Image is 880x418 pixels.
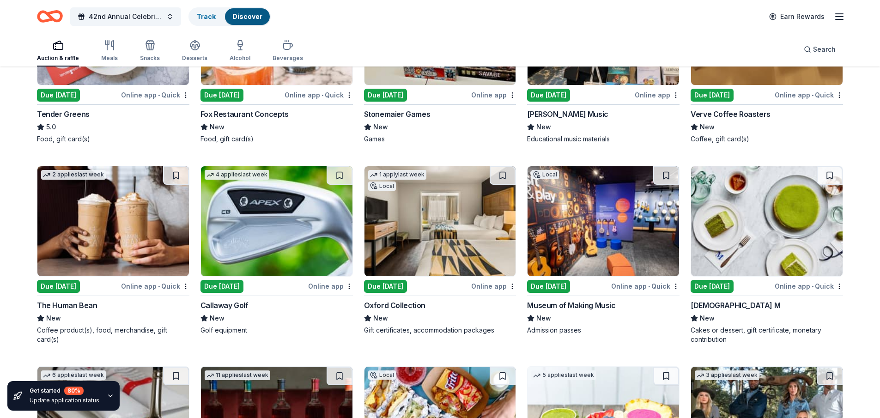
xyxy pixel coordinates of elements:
div: Desserts [182,55,207,62]
button: Beverages [273,36,303,67]
div: Educational music materials [527,134,680,144]
div: Due [DATE] [527,89,570,102]
span: Search [813,44,836,55]
div: 4 applies last week [205,170,269,180]
span: New [373,121,388,133]
div: 5 applies last week [531,370,596,380]
div: Online app Quick [611,280,680,292]
div: Callaway Golf [200,300,249,311]
img: Image for Lady M [691,166,843,276]
div: Online app Quick [775,89,843,101]
span: New [700,313,715,324]
a: Image for The Human Bean2 applieslast weekDue [DATE]Online app•QuickThe Human BeanNewCoffee produ... [37,166,189,344]
div: Online app Quick [285,89,353,101]
div: Local [368,182,396,191]
div: Online app Quick [121,280,189,292]
div: Cakes or dessert, gift certificate, monetary contribution [691,326,843,344]
div: 11 applies last week [205,370,270,380]
button: Desserts [182,36,207,67]
div: Due [DATE] [37,280,80,293]
a: Image for Museum of Making MusicLocalDue [DATE]Online app•QuickMuseum of Making MusicNewAdmission... [527,166,680,335]
div: Stonemaier Games [364,109,431,120]
div: [DEMOGRAPHIC_DATA] M [691,300,780,311]
a: Earn Rewards [764,8,830,25]
div: Due [DATE] [37,89,80,102]
div: Due [DATE] [364,89,407,102]
a: Track [197,12,216,20]
span: • [812,283,813,290]
div: Local [368,370,396,380]
div: Due [DATE] [364,280,407,293]
span: • [158,283,160,290]
img: Image for Museum of Making Music [528,166,679,276]
button: TrackDiscover [188,7,271,26]
div: Oxford Collection [364,300,425,311]
div: Food, gift card(s) [37,134,189,144]
div: Beverages [273,55,303,62]
div: Verve Coffee Roasters [691,109,771,120]
button: Auction & raffle [37,36,79,67]
div: Fox Restaurant Concepts [200,109,289,120]
span: New [210,313,225,324]
button: 42nd Annual Celebrity Waiters Luncheon [70,7,181,26]
div: Food, gift card(s) [200,134,353,144]
a: Image for Oxford Collection1 applylast weekLocalDue [DATE]Online appOxford CollectionNewGift cert... [364,166,516,335]
div: Due [DATE] [691,280,734,293]
span: New [536,313,551,324]
button: Alcohol [230,36,250,67]
img: Image for Callaway Golf [201,166,352,276]
span: New [210,121,225,133]
img: Image for The Human Bean [37,166,189,276]
a: Image for Lady MDue [DATE]Online app•Quick[DEMOGRAPHIC_DATA] MNewCakes or dessert, gift certifica... [691,166,843,344]
a: Image for Callaway Golf4 applieslast weekDue [DATE]Online appCallaway GolfNewGolf equipment [200,166,353,335]
div: Get started [30,387,99,395]
div: [PERSON_NAME] Music [527,109,608,120]
span: New [700,121,715,133]
div: 6 applies last week [41,370,106,380]
span: New [373,313,388,324]
div: 2 applies last week [41,170,106,180]
div: 1 apply last week [368,170,426,180]
div: Online app [635,89,680,101]
div: Gift certificates, accommodation packages [364,326,516,335]
div: Due [DATE] [200,280,243,293]
button: Snacks [140,36,160,67]
a: Discover [232,12,262,20]
div: Online app Quick [121,89,189,101]
div: Online app Quick [775,280,843,292]
div: Snacks [140,55,160,62]
div: Online app [471,280,516,292]
span: • [812,91,813,99]
div: Online app [308,280,353,292]
span: • [158,91,160,99]
div: Meals [101,55,118,62]
span: 5.0 [46,121,56,133]
button: Meals [101,36,118,67]
div: Admission passes [527,326,680,335]
div: 3 applies last week [695,370,759,380]
div: Tender Greens [37,109,90,120]
div: Local [531,170,559,179]
div: Golf equipment [200,326,353,335]
a: Home [37,6,63,27]
div: Online app [471,89,516,101]
div: Games [364,134,516,144]
span: • [648,283,650,290]
div: Alcohol [230,55,250,62]
div: Update application status [30,397,99,404]
div: 80 % [64,387,84,395]
div: Due [DATE] [527,280,570,293]
span: • [322,91,323,99]
div: Coffee, gift card(s) [691,134,843,144]
div: Due [DATE] [691,89,734,102]
img: Image for Oxford Collection [364,166,516,276]
div: The Human Bean [37,300,97,311]
div: Due [DATE] [200,89,243,102]
div: Museum of Making Music [527,300,615,311]
span: New [536,121,551,133]
span: 42nd Annual Celebrity Waiters Luncheon [89,11,163,22]
span: New [46,313,61,324]
button: Search [796,40,843,59]
div: Auction & raffle [37,55,79,62]
div: Coffee product(s), food, merchandise, gift card(s) [37,326,189,344]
